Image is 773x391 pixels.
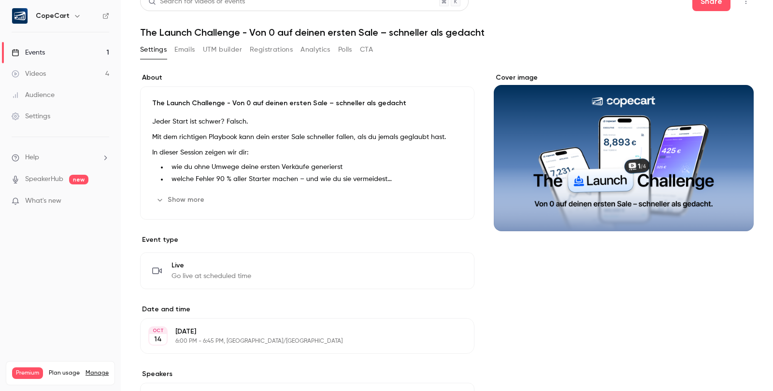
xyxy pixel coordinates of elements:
label: Date and time [140,305,474,314]
div: Audience [12,90,55,100]
p: Jeder Start ist schwer? Falsch. [152,116,462,127]
div: OCT [149,327,167,334]
button: Show more [152,192,210,208]
p: [DATE] [175,327,423,336]
img: CopeCart [12,8,28,24]
a: SpeakerHub [25,174,63,184]
section: Cover image [494,73,754,231]
iframe: Noticeable Trigger [98,197,109,206]
div: Videos [12,69,46,79]
p: Event type [140,235,474,245]
p: In dieser Session zeigen wir dir: [152,147,462,158]
label: About [140,73,474,83]
span: Live [172,261,251,270]
span: new [69,175,88,184]
li: welche Fehler 90 % aller Starter machen – und wie du sie vermeidest [168,174,462,184]
button: Emails [174,42,195,57]
h6: CopeCart [36,11,70,21]
label: Speakers [140,369,474,379]
button: Polls [338,42,352,57]
div: Events [12,48,45,57]
span: What's new [25,196,61,206]
span: Go live at scheduled time [172,271,251,281]
button: Settings [140,42,167,57]
p: Mit dem richtigen Playbook kann dein erster Sale schneller fallen, als du jemals geglaubt hast. [152,131,462,143]
button: UTM builder [203,42,242,57]
span: Premium [12,367,43,379]
p: The Launch Challenge - Von 0 auf deinen ersten Sale – schneller als gedacht [152,98,462,108]
button: CTA [360,42,373,57]
div: Settings [12,112,50,121]
button: Registrations [250,42,293,57]
p: 14 [154,335,162,344]
a: Manage [86,369,109,377]
button: Analytics [301,42,330,57]
span: Help [25,153,39,163]
span: Plan usage [49,369,80,377]
li: wie du ohne Umwege deine ersten Verkäufe generierst [168,162,462,172]
li: help-dropdown-opener [12,153,109,163]
h1: The Launch Challenge - Von 0 auf deinen ersten Sale – schneller als gedacht [140,27,754,38]
label: Cover image [494,73,754,83]
p: 6:00 PM - 6:45 PM, [GEOGRAPHIC_DATA]/[GEOGRAPHIC_DATA] [175,337,423,345]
